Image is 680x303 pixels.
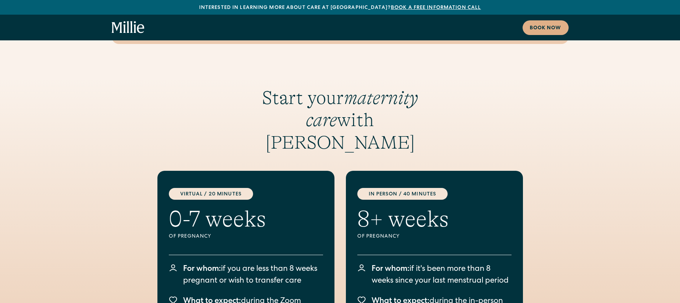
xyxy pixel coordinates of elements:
div: Of pregnancy [357,233,449,240]
div: Virtual / 20 Minutes [169,188,253,200]
h2: 8+ weeks [357,205,449,233]
span: For whom: [372,265,409,273]
span: For whom: [183,265,221,273]
a: Book a free information call [391,5,481,10]
a: Book now [523,20,569,35]
a: home [112,21,145,34]
div: Of pregnancy [169,233,266,240]
div: Book now [530,25,561,32]
p: if you are less than 8 weeks pregnant or wish to transfer care [183,264,323,287]
div: in person / 40 minutes [357,188,448,200]
h2: 0-7 weeks [169,205,266,233]
h3: Start your with [PERSON_NAME] [234,87,447,154]
p: if it's been more than 8 weeks since your last menstrual period [372,264,512,287]
em: maternity care [306,87,418,131]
